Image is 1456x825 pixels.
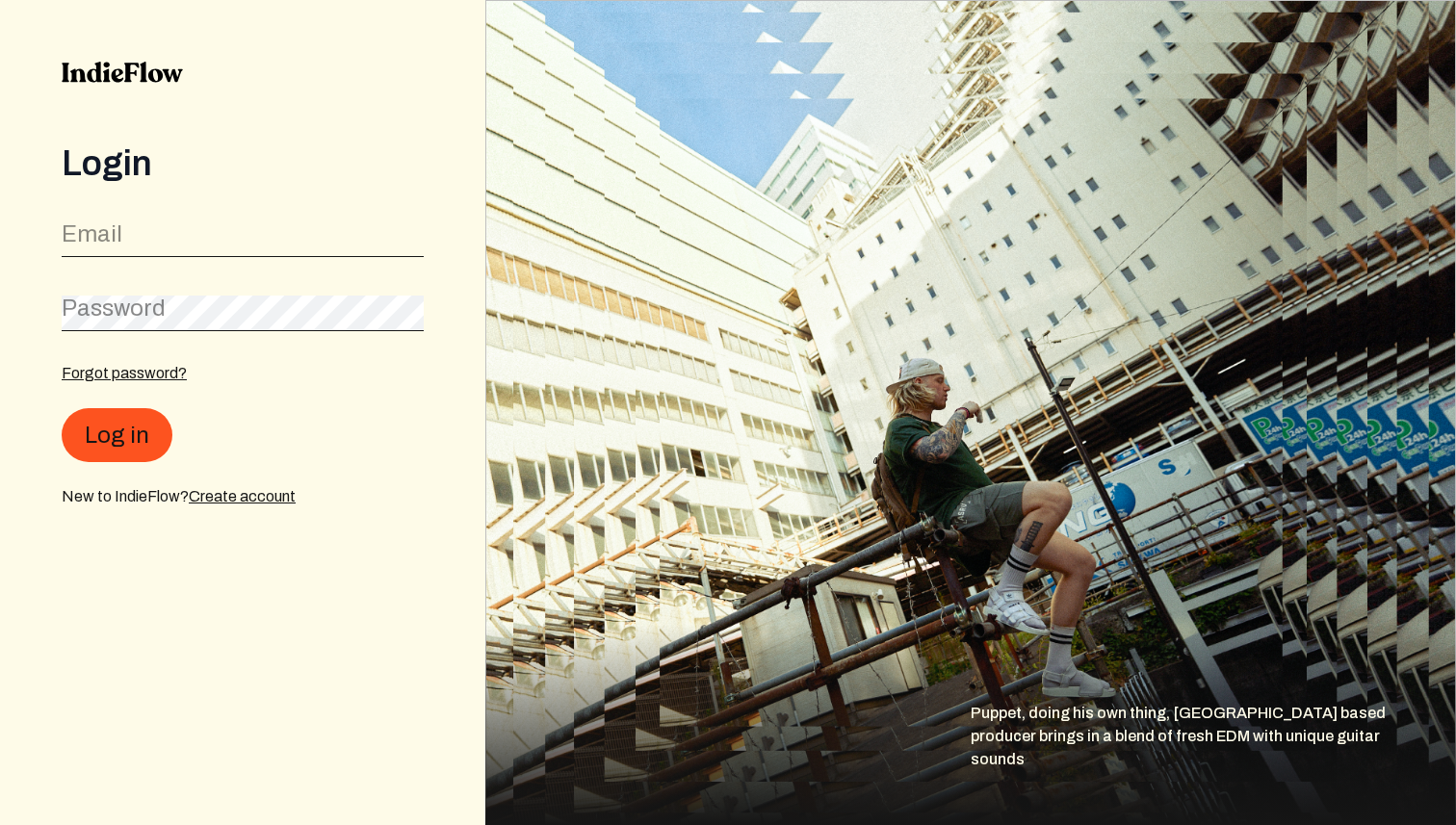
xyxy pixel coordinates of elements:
[62,144,424,183] div: Login
[62,293,166,323] label: Password
[62,365,187,381] a: Forgot password?
[971,702,1456,825] div: Puppet, doing his own thing, [GEOGRAPHIC_DATA] based producer brings in a blend of fresh EDM with...
[62,62,183,83] img: indieflow-logo-black.svg
[189,488,296,504] a: Create account
[62,485,424,508] div: New to IndieFlow?
[62,408,172,462] button: Log in
[62,219,122,249] label: Email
